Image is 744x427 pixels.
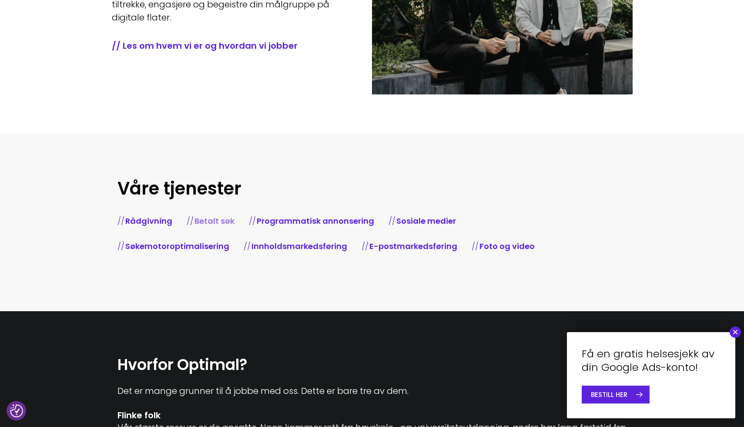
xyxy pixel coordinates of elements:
button: Samtykkepreferanser [10,404,23,417]
b: Flinke folk [117,409,161,421]
h2: Våre tjenester [117,177,627,200]
a: E-postmarkedsføring [369,241,457,252]
button: Close [730,326,741,338]
a: Søkemotoroptimalisering [125,241,229,252]
a: Foto og video [479,241,535,252]
a: // Les om hvem vi er og hvordan vi jobber [112,40,346,52]
a: Rådgivning [125,215,172,226]
img: Revisit consent button [10,404,23,417]
a: BESTILL HER [582,386,650,403]
h4: Få en gratis helsesjekk av din Google Ads-konto! [582,347,721,374]
a: Programmatisk annonsering [257,215,374,226]
a: Sosiale medier [396,215,456,226]
a: Betalt søk [194,215,235,226]
h2: Hvorfor Optimal? [117,355,627,375]
a: Innholdsmarkedsføring [251,241,347,252]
